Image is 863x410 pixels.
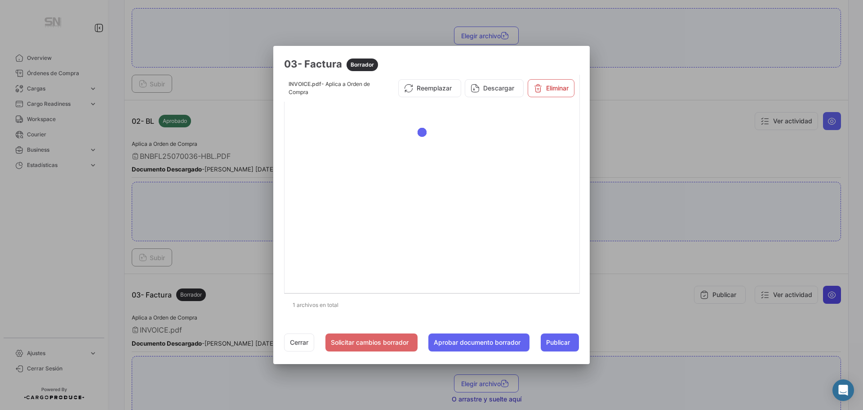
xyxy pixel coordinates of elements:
[398,79,461,97] button: Reemplazar
[284,333,314,351] button: Cerrar
[832,379,854,401] div: Abrir Intercom Messenger
[289,81,321,87] span: INVOICE.pdf
[428,333,529,351] button: Aprobar documento borrador
[541,333,579,351] button: Publicar
[325,333,418,351] button: Solicitar cambios borrador
[546,338,570,347] span: Publicar
[284,294,579,316] div: 1 archivos en total
[289,81,370,95] span: - Aplica a Orden de Compra
[284,57,579,71] h3: 03- Factura
[351,61,374,69] span: Borrador
[528,79,574,97] button: Eliminar
[465,79,524,97] button: Descargar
